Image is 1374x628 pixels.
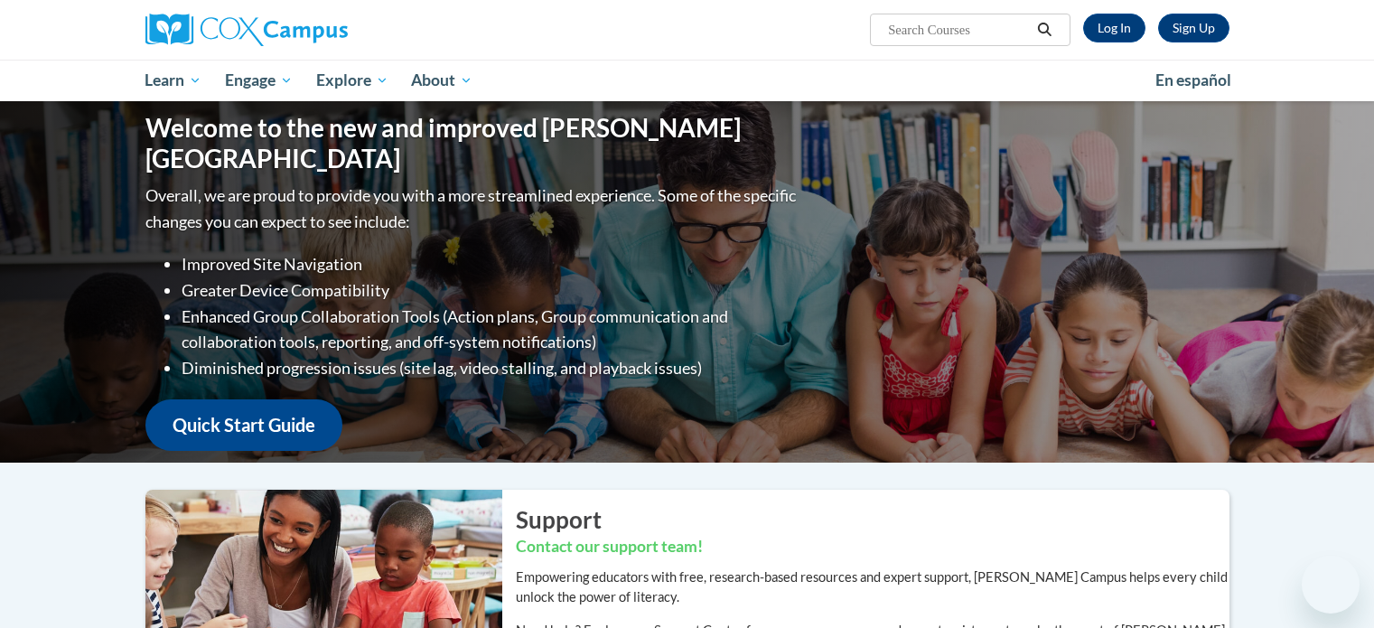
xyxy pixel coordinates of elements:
[145,183,800,235] p: Overall, we are proud to provide you with a more streamlined experience. Some of the specific cha...
[145,399,342,451] a: Quick Start Guide
[1302,556,1360,614] iframe: Button to launch messaging window
[118,60,1257,101] div: Main menu
[1031,19,1058,41] button: Search
[134,60,214,101] a: Learn
[182,277,800,304] li: Greater Device Compatibility
[1144,61,1243,99] a: En español
[304,60,400,101] a: Explore
[399,60,484,101] a: About
[516,503,1229,536] h2: Support
[213,60,304,101] a: Engage
[411,70,472,91] span: About
[516,567,1229,607] p: Empowering educators with free, research-based resources and expert support, [PERSON_NAME] Campus...
[182,355,800,381] li: Diminished progression issues (site lag, video stalling, and playback issues)
[316,70,388,91] span: Explore
[1155,70,1231,89] span: En español
[516,536,1229,558] h3: Contact our support team!
[182,251,800,277] li: Improved Site Navigation
[145,14,348,46] img: Cox Campus
[182,304,800,356] li: Enhanced Group Collaboration Tools (Action plans, Group communication and collaboration tools, re...
[1158,14,1229,42] a: Register
[886,19,1031,41] input: Search Courses
[225,70,293,91] span: Engage
[1083,14,1145,42] a: Log In
[145,113,800,173] h1: Welcome to the new and improved [PERSON_NAME][GEOGRAPHIC_DATA]
[145,70,201,91] span: Learn
[145,14,489,46] a: Cox Campus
